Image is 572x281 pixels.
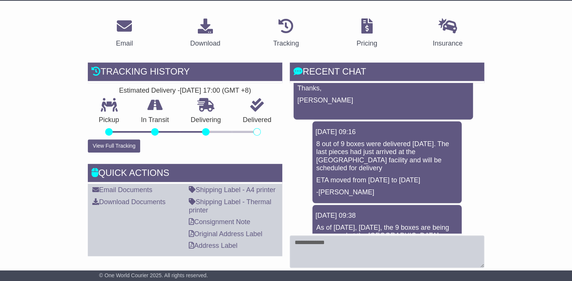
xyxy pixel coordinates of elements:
[273,38,299,49] div: Tracking
[92,186,152,194] a: Email Documents
[297,96,469,105] p: [PERSON_NAME]
[352,16,382,51] a: Pricing
[297,84,469,93] p: Thanks,
[189,242,237,249] a: Address Label
[99,272,208,278] span: © One World Courier 2025. All rights reserved.
[92,198,165,206] a: Download Documents
[88,63,282,83] div: Tracking history
[88,139,140,153] button: View Full Tracking
[316,188,458,197] p: -[PERSON_NAME]
[316,140,458,173] p: 8 out of 9 boxes were delivered [DATE]. The last pieces had just arrived at the [GEOGRAPHIC_DATA]...
[111,16,138,51] a: Email
[433,38,462,49] div: Insurance
[88,164,282,184] div: Quick Actions
[88,116,130,124] p: Pickup
[189,198,271,214] a: Shipping Label - Thermal printer
[116,38,133,49] div: Email
[189,230,262,238] a: Original Address Label
[189,218,250,226] a: Consignment Note
[315,212,459,220] div: [DATE] 09:38
[185,16,225,51] a: Download
[180,87,251,95] div: [DATE] 17:00 (GMT +8)
[189,186,275,194] a: Shipping Label - A4 printer
[290,63,484,83] div: RECENT CHAT
[268,16,304,51] a: Tracking
[428,16,467,51] a: Insurance
[88,87,282,95] div: Estimated Delivery -
[180,116,232,124] p: Delivering
[316,176,458,185] p: ETA moved from [DATE] to [DATE]
[190,38,220,49] div: Download
[356,38,377,49] div: Pricing
[315,128,459,136] div: [DATE] 09:16
[130,116,180,124] p: In Transit
[316,224,458,248] p: As of [DATE], [DATE], the 9 boxes are being processed at the [GEOGRAPHIC_DATA] facility and is be...
[232,116,282,124] p: Delivered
